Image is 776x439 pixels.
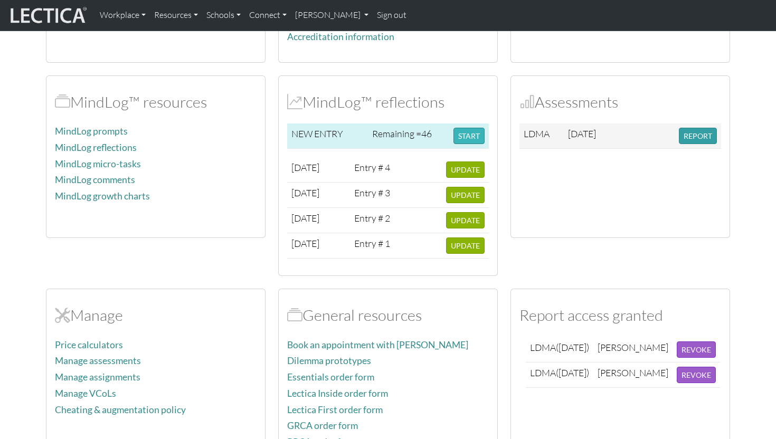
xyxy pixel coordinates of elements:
[287,306,489,325] h2: General resources
[291,187,319,198] span: [DATE]
[55,404,186,415] a: Cheating & augmentation policy
[287,123,368,149] td: NEW ENTRY
[55,142,137,153] a: MindLog reflections
[568,128,596,139] span: [DATE]
[556,341,589,353] span: ([DATE])
[350,157,398,183] td: Entry # 4
[202,4,245,26] a: Schools
[556,367,589,378] span: ([DATE])
[598,367,668,379] div: [PERSON_NAME]
[519,306,721,325] h2: Report access granted
[287,355,371,366] a: Dilemma prototypes
[446,212,485,228] button: UPDATE
[446,237,485,254] button: UPDATE
[350,233,398,259] td: Entry # 1
[519,93,721,111] h2: Assessments
[287,306,302,325] span: Resources
[446,161,485,178] button: UPDATE
[526,362,593,387] td: LDMA
[55,306,257,325] h2: Manage
[451,241,480,250] span: UPDATE
[350,183,398,208] td: Entry # 3
[679,128,717,144] button: REPORT
[291,212,319,224] span: [DATE]
[55,355,141,366] a: Manage assessments
[451,216,480,225] span: UPDATE
[368,123,449,149] td: Remaining =
[287,93,489,111] h2: MindLog™ reflections
[519,123,564,149] td: LDMA
[8,5,87,25] img: lecticalive
[55,158,141,169] a: MindLog micro-tasks
[55,126,128,137] a: MindLog prompts
[526,337,593,362] td: LDMA
[287,339,468,350] a: Book an appointment with [PERSON_NAME]
[287,92,302,111] span: MindLog
[291,4,373,26] a: [PERSON_NAME]
[287,404,383,415] a: Lectica First order form
[245,4,291,26] a: Connect
[150,4,202,26] a: Resources
[350,208,398,233] td: Entry # 2
[55,92,70,111] span: MindLog™ resources
[421,128,432,139] span: 46
[55,388,116,399] a: Manage VCoLs
[96,4,150,26] a: Workplace
[55,174,135,185] a: MindLog comments
[291,161,319,173] span: [DATE]
[55,371,140,383] a: Manage assignments
[677,367,716,383] button: REVOKE
[55,93,257,111] h2: MindLog™ resources
[677,341,716,358] button: REVOKE
[453,128,485,144] button: START
[451,190,480,199] span: UPDATE
[55,190,150,202] a: MindLog growth charts
[446,187,485,203] button: UPDATE
[519,92,535,111] span: Assessments
[451,165,480,174] span: UPDATE
[55,339,123,350] a: Price calculators
[291,237,319,249] span: [DATE]
[287,420,358,431] a: GRCA order form
[287,388,388,399] a: Lectica Inside order form
[55,306,70,325] span: Manage
[287,371,374,383] a: Essentials order form
[287,31,394,42] a: Accreditation information
[373,4,411,26] a: Sign out
[598,341,668,354] div: [PERSON_NAME]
